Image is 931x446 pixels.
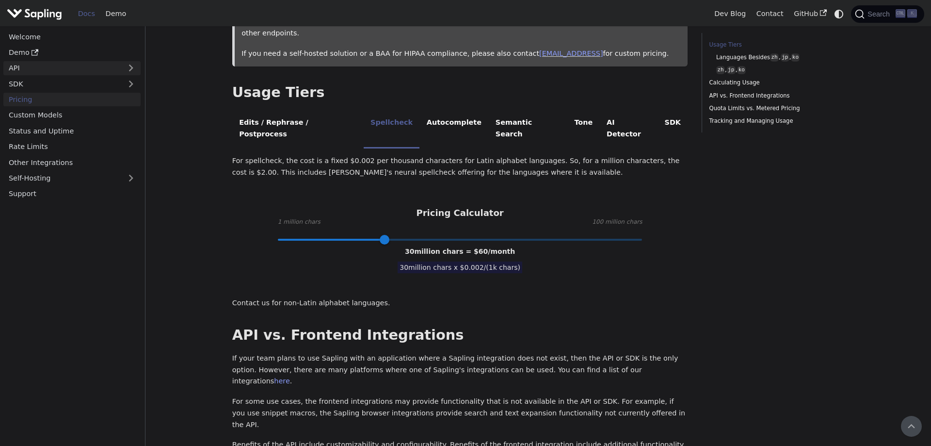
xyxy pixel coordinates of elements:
li: SDK [658,110,688,149]
code: zh [716,66,725,74]
a: SDK [3,77,121,91]
code: ko [791,53,800,62]
a: Usage Tiers [709,40,841,50]
li: AI Detector [600,110,658,149]
h3: Pricing Calculator [416,208,503,219]
li: Autocomplete [419,110,488,149]
button: Switch between dark and light mode (currently system mode) [832,7,846,21]
a: GitHub [788,6,832,21]
a: [EMAIL_ADDRESS] [539,50,603,57]
h2: API vs. Frontend Integrations [232,327,688,344]
a: Dev Blog [709,6,751,21]
img: Sapling.ai [7,7,62,21]
p: This page provides pricing for only a subset of [PERSON_NAME]'s endpoints. Please contact for pri... [241,16,681,39]
a: Demo [100,6,131,21]
a: zh,jp,ko [716,66,837,75]
a: Quota Limits vs. Metered Pricing [709,104,841,113]
p: For spellcheck, the cost is a fixed $0.002 per thousand characters for Latin alphabet languages. ... [232,155,688,179]
code: ko [737,66,746,74]
h2: Usage Tiers [232,84,688,101]
p: Contact us for non-Latin alphabet languages. [232,297,688,309]
a: Calculating Usage [709,78,841,87]
li: Tone [567,110,600,149]
button: Scroll back to top [901,416,922,437]
a: Welcome [3,30,141,44]
span: 30 million chars = $ 60 /month [405,248,515,255]
a: Pricing [3,93,141,107]
li: Semantic Search [488,110,567,149]
a: Rate Limits [3,140,141,154]
button: Search (Ctrl+K) [851,5,924,23]
a: Docs [73,6,100,21]
li: Edits / Rephrase / Postprocess [232,110,364,149]
code: jp [727,66,736,74]
a: Custom Models [3,108,141,122]
a: Self-Hosting [3,171,141,185]
button: Expand sidebar category 'API' [121,61,141,75]
span: 100 million chars [592,217,642,227]
a: Sapling.ai [7,7,65,21]
p: For some use cases, the frontend integrations may provide functionality that is not available in ... [232,396,688,430]
code: zh [770,53,779,62]
kbd: K [907,9,917,18]
p: If you need a self-hosted solution or a BAA for HIPAA compliance, please also contact for custom ... [241,48,681,60]
button: Expand sidebar category 'SDK' [121,77,141,91]
span: Search [865,10,896,18]
a: Tracking and Managing Usage [709,116,841,126]
a: Other Integrations [3,155,141,169]
a: Languages Besideszh,jp,ko [716,53,837,62]
span: 1 million chars [278,217,321,227]
a: Support [3,187,141,201]
a: Contact [751,6,789,21]
a: Status and Uptime [3,124,141,138]
a: Demo [3,46,141,60]
code: jp [781,53,789,62]
a: here [274,377,289,385]
a: API [3,61,121,75]
span: 30 million chars x $ 0.002 /(1k chars) [398,262,522,273]
p: If your team plans to use Sapling with an application where a Sapling integration does not exist,... [232,353,688,387]
li: Spellcheck [364,110,420,149]
a: API vs. Frontend Integrations [709,91,841,100]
